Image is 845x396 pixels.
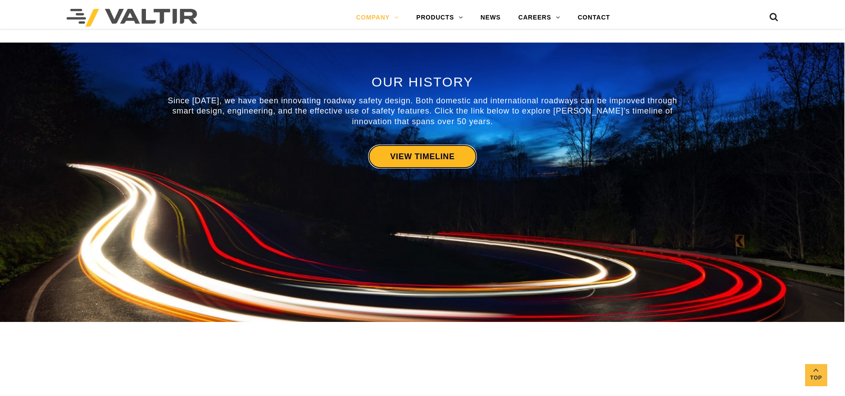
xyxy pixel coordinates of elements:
a: CONTACT [569,9,619,27]
a: Top [805,364,827,386]
a: NEWS [472,9,509,27]
a: COMPANY [347,9,408,27]
a: VIEW TIMELINE [368,145,477,169]
span: Since [DATE], we have been innovating roadway safety design. Both domestic and international road... [168,96,677,126]
span: OUR HISTORY [372,74,473,89]
img: Valtir [67,9,197,27]
span: Top [805,373,827,383]
a: PRODUCTS [408,9,472,27]
a: CAREERS [510,9,569,27]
